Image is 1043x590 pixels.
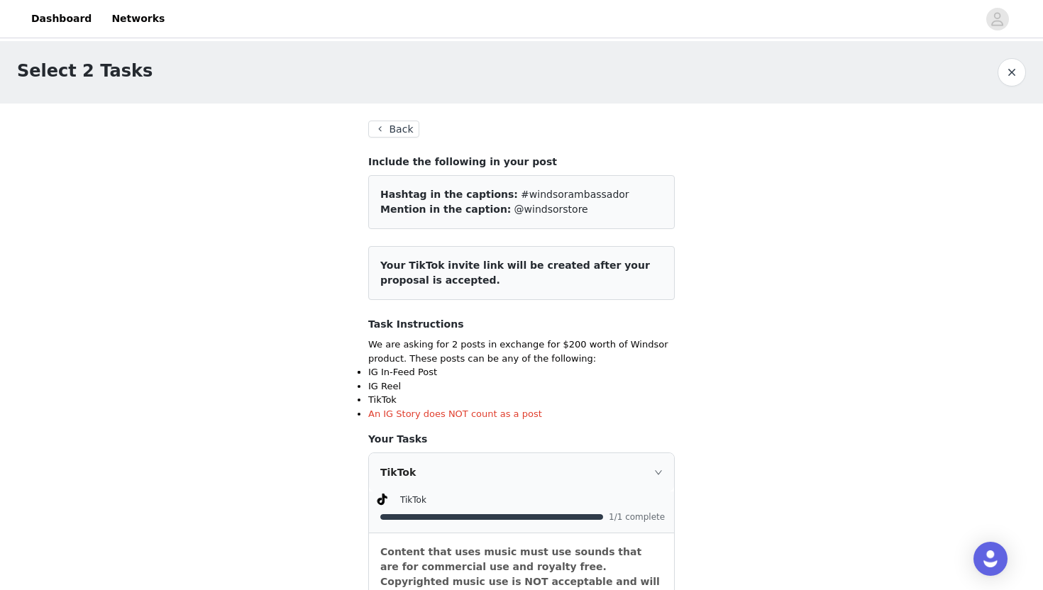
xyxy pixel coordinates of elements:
a: Networks [103,3,173,35]
h1: Select 2 Tasks [17,58,153,84]
i: icon: right [654,468,663,477]
div: Open Intercom Messenger [973,542,1008,576]
span: An IG Story does NOT count as a post [368,408,542,419]
h4: Include the following in your post [368,155,675,169]
div: avatar [990,8,1004,30]
h4: Task Instructions [368,317,675,332]
li: TikTok [368,393,675,407]
a: Dashboard [23,3,100,35]
span: Hashtag in the captions: [380,189,518,200]
p: We are asking for 2 posts in exchange for $200 worth of Windsor product. These posts can be any o... [368,338,675,365]
span: Your TikTok invite link will be created after your proposal is accepted. [380,260,650,286]
span: Mention in the caption: [380,204,511,215]
span: 1/1 complete [609,513,666,521]
div: icon: rightTikTok [369,453,674,491]
span: @windsorstore [514,204,588,215]
button: Back [368,121,419,138]
h4: Your Tasks [368,432,675,447]
li: IG Reel [368,379,675,394]
span: TikTok [400,495,426,505]
span: #windsorambassador [521,189,629,200]
li: IG In-Feed Post [368,365,675,379]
